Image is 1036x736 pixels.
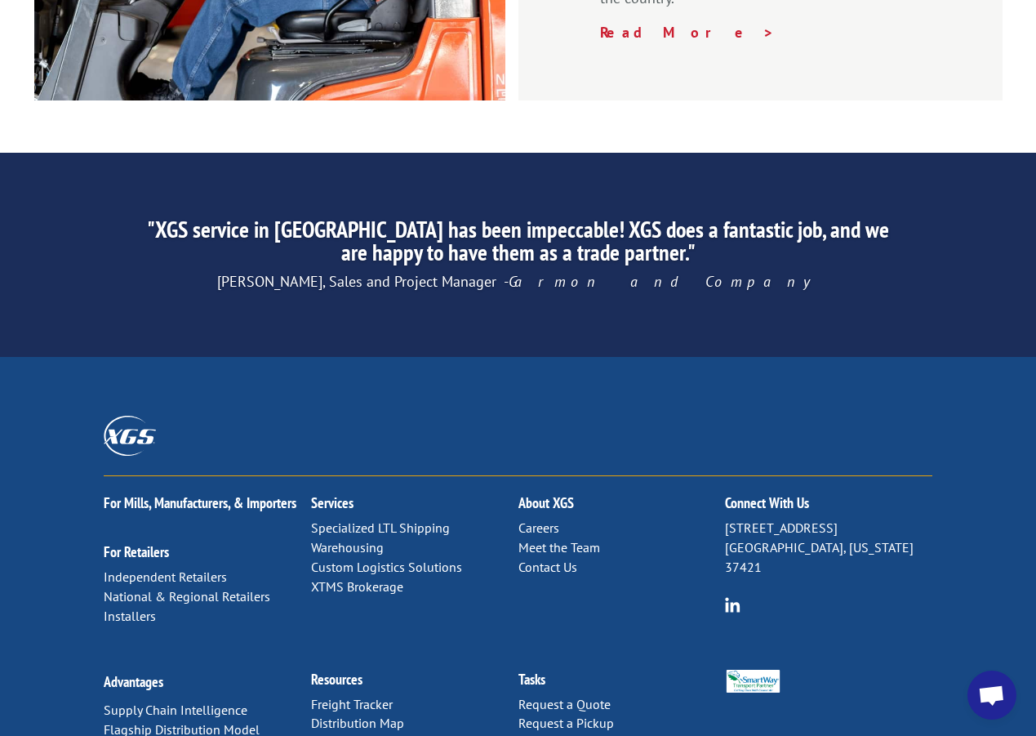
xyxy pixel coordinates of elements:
a: Installers [104,608,156,624]
a: Custom Logistics Solutions [311,559,462,575]
a: National & Regional Retailers [104,588,270,604]
img: group-6 [725,597,740,613]
a: For Retailers [104,542,169,561]
h2: Tasks [518,672,726,695]
a: Advantages [104,672,163,691]
a: About XGS [518,493,574,512]
a: XTMS Brokerage [311,578,403,595]
a: Careers [518,520,559,536]
span: [PERSON_NAME], Sales and Project Manager - [217,272,819,291]
a: Request a Pickup [518,715,614,731]
a: Freight Tracker [311,696,393,712]
a: Services [311,493,353,512]
a: Specialized LTL Shipping [311,520,450,536]
a: Resources [311,670,362,689]
a: Supply Chain Intelligence [104,702,247,718]
img: Smartway_Logo [725,670,781,693]
a: Warehousing [311,539,384,555]
a: For Mills, Manufacturers, & Importers [104,493,296,512]
h2: Connect With Us [725,496,932,519]
a: Independent Retailers [104,569,227,585]
a: Open chat [967,671,1016,720]
a: Request a Quote [518,696,611,712]
p: [STREET_ADDRESS] [GEOGRAPHIC_DATA], [US_STATE] 37421 [725,519,932,577]
h2: "XGS service in [GEOGRAPHIC_DATA] has been impeccable! XGS does a fantastic job, and we are happy... [135,218,900,272]
a: Meet the Team [518,539,600,555]
a: Distribution Map [311,715,404,731]
a: Read More > [600,23,775,42]
a: Contact Us [518,559,577,575]
img: XGS_Logos_ALL_2024_All_White [104,416,156,456]
em: Garmon and Company [509,272,819,291]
